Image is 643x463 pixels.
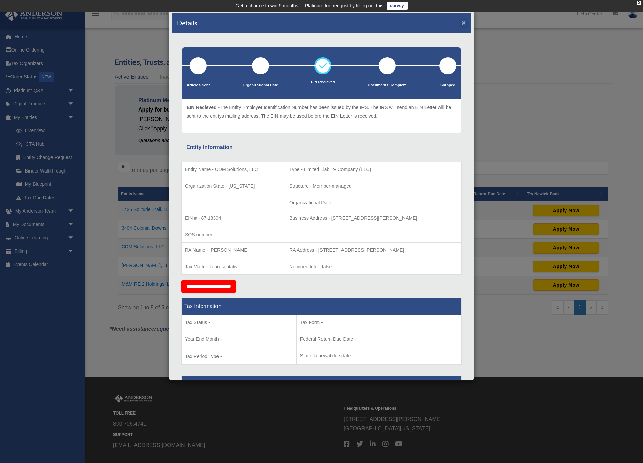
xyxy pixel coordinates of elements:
[185,335,293,343] p: Year End Month -
[289,263,458,271] p: Nominee Info - false
[300,351,458,360] p: State Renewal due date -
[186,143,457,152] div: Entity Information
[462,19,466,26] button: ×
[289,214,458,222] p: Business Address - [STREET_ADDRESS][PERSON_NAME]
[182,315,297,365] td: Tax Period Type -
[300,318,458,327] p: Tax Form -
[187,82,210,89] p: Articles Sent
[439,82,456,89] p: Shipped
[289,182,458,190] p: Structure - Member-managed
[185,214,282,222] p: EIN # - 87-18304
[185,230,282,239] p: SOS number -
[182,298,462,315] th: Tax Information
[177,18,198,27] h4: Details
[289,246,458,255] p: RA Address - [STREET_ADDRESS][PERSON_NAME]
[185,165,282,174] p: Entity Name - CDM Solutions, LLC
[185,182,282,190] p: Organization State - [US_STATE]
[182,376,462,393] th: Formation Progress
[637,1,641,5] div: close
[289,165,458,174] p: Type - Limited Liability Company (LLC)
[235,2,383,10] div: Get a chance to win 6 months of Platinum for free just by filling out this
[300,335,458,343] p: Federal Return Due Date -
[185,318,293,327] p: Tax Status -
[185,246,282,255] p: RA Name - [PERSON_NAME]
[187,103,456,120] p: The Entity Employer Identification Number has been issued by the IRS. The IRS will send an EIN Le...
[368,82,407,89] p: Documents Complete
[387,2,408,10] a: survey
[289,199,458,207] p: Organizational Date -
[243,82,278,89] p: Organizational Date
[187,105,220,110] span: EIN Recieved -
[311,79,335,86] p: EIN Recieved
[185,263,282,271] p: Tax Matter Representative -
